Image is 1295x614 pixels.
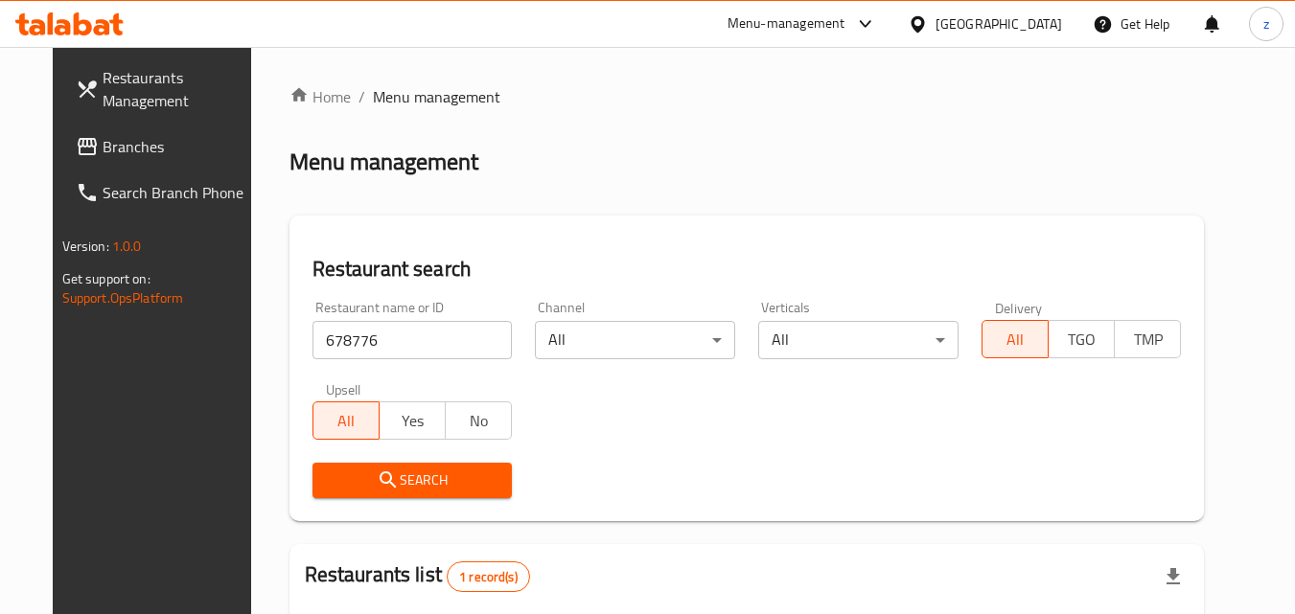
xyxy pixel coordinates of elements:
[453,407,504,435] span: No
[328,468,497,492] span: Search
[103,181,254,204] span: Search Branch Phone
[1056,326,1107,353] span: TGO
[60,55,269,124] a: Restaurants Management
[289,85,351,108] a: Home
[62,234,109,259] span: Version:
[936,13,1062,34] div: [GEOGRAPHIC_DATA]
[305,560,530,592] h2: Restaurants list
[445,401,512,440] button: No
[62,285,184,310] a: Support.OpsPlatform
[387,407,438,435] span: Yes
[758,321,959,359] div: All
[321,407,372,435] span: All
[1114,320,1181,358] button: TMP
[60,170,269,216] a: Search Branch Phone
[326,382,361,396] label: Upsell
[379,401,446,440] button: Yes
[358,85,365,108] li: /
[995,301,1043,314] label: Delivery
[448,568,529,586] span: 1 record(s)
[103,135,254,158] span: Branches
[289,85,1205,108] nav: breadcrumb
[289,147,478,177] h2: Menu management
[728,12,845,35] div: Menu-management
[312,321,513,359] input: Search for restaurant name or ID..
[1150,554,1196,600] div: Export file
[103,66,254,112] span: Restaurants Management
[1048,320,1115,358] button: TGO
[112,234,142,259] span: 1.0.0
[1263,13,1269,34] span: z
[982,320,1049,358] button: All
[62,266,150,291] span: Get support on:
[312,463,513,498] button: Search
[990,326,1041,353] span: All
[447,561,530,592] div: Total records count
[60,124,269,170] a: Branches
[312,401,380,440] button: All
[1122,326,1173,353] span: TMP
[312,255,1182,284] h2: Restaurant search
[535,321,735,359] div: All
[373,85,500,108] span: Menu management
